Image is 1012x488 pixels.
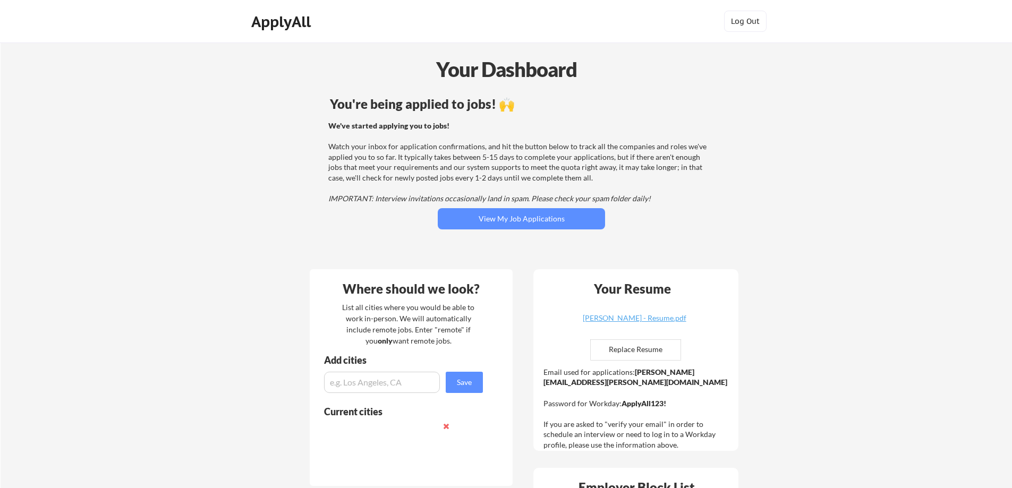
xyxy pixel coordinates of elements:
strong: only [378,336,393,345]
em: IMPORTANT: Interview invitations occasionally land in spam. Please check your spam folder daily! [328,194,651,203]
div: Where should we look? [312,282,510,295]
input: e.g. Los Angeles, CA [324,372,440,393]
div: List all cities where you would be able to work in-person. We will automatically include remote j... [335,302,481,346]
strong: ApplyAll123! [622,399,666,408]
div: Email used for applications: Password for Workday: If you are asked to "verify your email" in ord... [543,367,731,450]
div: You're being applied to jobs! 🙌 [330,98,713,110]
div: Add cities [324,355,486,365]
button: View My Job Applications [438,208,605,229]
button: Log Out [724,11,767,32]
div: ApplyAll [251,13,314,31]
button: Save [446,372,483,393]
div: Current cities [324,407,471,416]
div: Watch your inbox for application confirmations, and hit the button below to track all the compani... [328,121,711,204]
div: Your Dashboard [1,54,1012,84]
strong: [PERSON_NAME][EMAIL_ADDRESS][PERSON_NAME][DOMAIN_NAME] [543,367,727,387]
div: Your Resume [580,282,685,295]
div: [PERSON_NAME] - Resume.pdf [571,314,698,322]
strong: We've started applying you to jobs! [328,121,449,130]
a: [PERSON_NAME] - Resume.pdf [571,314,698,331]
